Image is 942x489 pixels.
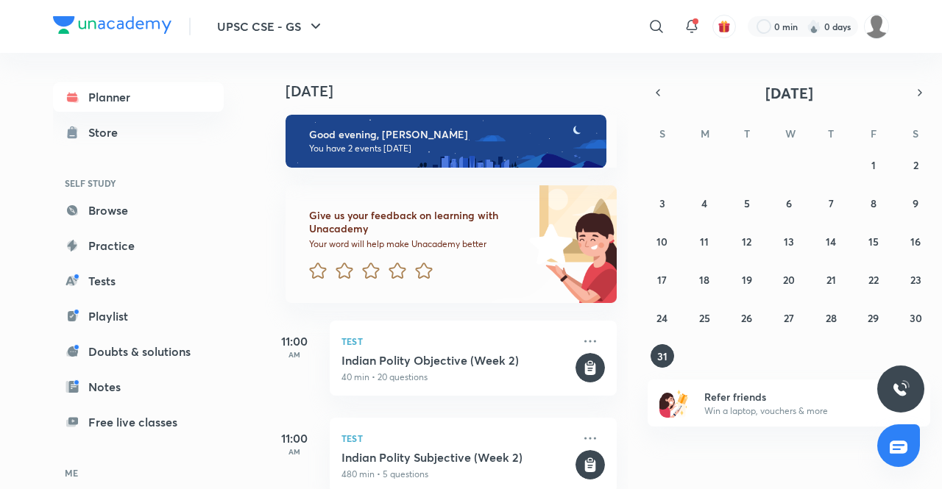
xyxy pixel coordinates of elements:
[651,191,674,215] button: August 3, 2025
[341,371,573,384] p: 40 min • 20 questions
[656,235,667,249] abbr: August 10, 2025
[704,404,885,418] p: Win a laptop, vouchers & more
[88,124,127,141] div: Store
[718,20,731,33] img: avatar
[862,229,885,253] button: August 15, 2025
[910,273,921,287] abbr: August 23, 2025
[784,311,794,325] abbr: August 27, 2025
[735,191,759,215] button: August 5, 2025
[777,229,801,253] button: August 13, 2025
[868,235,879,249] abbr: August 15, 2025
[862,191,885,215] button: August 8, 2025
[904,229,927,253] button: August 16, 2025
[693,229,716,253] button: August 11, 2025
[53,231,224,260] a: Practice
[704,389,885,404] h6: Refer friends
[693,306,716,329] button: August 25, 2025
[651,306,674,329] button: August 24, 2025
[871,196,877,210] abbr: August 8, 2025
[826,311,837,325] abbr: August 28, 2025
[53,118,224,147] a: Store
[651,229,674,253] button: August 10, 2025
[700,235,709,249] abbr: August 11, 2025
[910,311,922,325] abbr: August 30, 2025
[341,353,573,368] h5: Indian Polity Objective (Week 2)
[807,19,821,34] img: streak
[53,171,224,196] h6: SELF STUDY
[892,380,910,398] img: ttu
[862,306,885,329] button: August 29, 2025
[826,273,836,287] abbr: August 21, 2025
[735,268,759,291] button: August 19, 2025
[871,158,876,172] abbr: August 1, 2025
[777,306,801,329] button: August 27, 2025
[53,16,171,38] a: Company Logo
[265,429,324,447] h5: 11:00
[871,126,877,140] abbr: Friday
[53,82,224,112] a: Planner
[265,447,324,456] p: AM
[699,273,709,287] abbr: August 18, 2025
[309,143,593,154] p: You have 2 events [DATE]
[651,268,674,291] button: August 17, 2025
[786,196,792,210] abbr: August 6, 2025
[479,185,617,303] img: feedback_image
[783,273,795,287] abbr: August 20, 2025
[657,273,667,287] abbr: August 17, 2025
[819,229,843,253] button: August 14, 2025
[868,311,879,325] abbr: August 29, 2025
[693,268,716,291] button: August 18, 2025
[208,12,333,41] button: UPSC CSE - GS
[910,235,921,249] abbr: August 16, 2025
[53,407,224,437] a: Free live classes
[53,372,224,401] a: Notes
[265,332,324,350] h5: 11:00
[913,158,918,172] abbr: August 2, 2025
[341,450,573,465] h5: Indian Polity Subjective (Week 2)
[735,306,759,329] button: August 26, 2025
[53,301,224,331] a: Playlist
[659,196,665,210] abbr: August 3, 2025
[701,126,709,140] abbr: Monday
[668,82,910,103] button: [DATE]
[913,196,918,210] abbr: August 9, 2025
[286,82,631,100] h4: [DATE]
[904,306,927,329] button: August 30, 2025
[53,16,171,34] img: Company Logo
[819,191,843,215] button: August 7, 2025
[53,196,224,225] a: Browse
[742,235,751,249] abbr: August 12, 2025
[826,235,836,249] abbr: August 14, 2025
[657,349,667,363] abbr: August 31, 2025
[765,83,813,103] span: [DATE]
[265,350,324,359] p: AM
[701,196,707,210] abbr: August 4, 2025
[913,126,918,140] abbr: Saturday
[53,337,224,366] a: Doubts & solutions
[53,460,224,485] h6: ME
[862,153,885,176] button: August 1, 2025
[828,126,834,140] abbr: Thursday
[309,209,524,235] h6: Give us your feedback on learning with Unacademy
[341,429,573,447] p: Test
[864,14,889,39] img: Chaitanya
[735,229,759,253] button: August 12, 2025
[699,311,710,325] abbr: August 25, 2025
[742,273,752,287] abbr: August 19, 2025
[693,191,716,215] button: August 4, 2025
[659,388,689,418] img: referral
[777,268,801,291] button: August 20, 2025
[777,191,801,215] button: August 6, 2025
[904,268,927,291] button: August 23, 2025
[712,15,736,38] button: avatar
[744,126,750,140] abbr: Tuesday
[53,266,224,296] a: Tests
[341,468,573,481] p: 480 min • 5 questions
[744,196,750,210] abbr: August 5, 2025
[656,311,667,325] abbr: August 24, 2025
[659,126,665,140] abbr: Sunday
[904,191,927,215] button: August 9, 2025
[829,196,834,210] abbr: August 7, 2025
[785,126,796,140] abbr: Wednesday
[309,238,524,250] p: Your word will help make Unacademy better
